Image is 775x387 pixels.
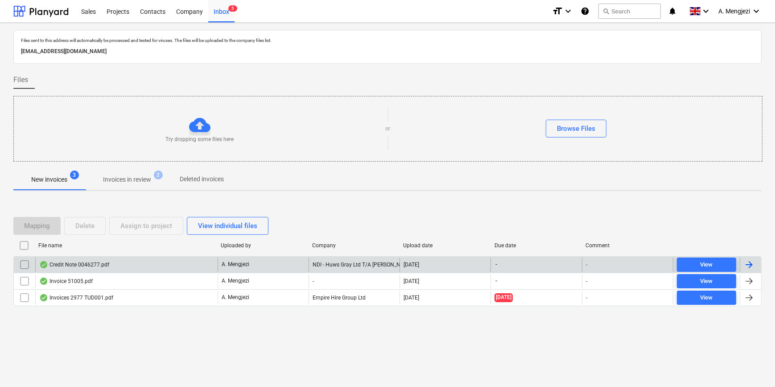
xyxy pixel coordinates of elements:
[602,8,610,15] span: search
[13,96,763,162] div: Try dropping some files hereorBrowse Files
[751,6,762,17] i: keyboard_arrow_down
[403,242,487,249] div: Upload date
[598,4,661,19] button: Search
[39,278,48,285] div: OCR finished
[701,6,711,17] i: keyboard_arrow_down
[21,37,754,43] p: Files sent to this address will automatically be processed and tested for viruses. The files will...
[552,6,563,17] i: format_size
[39,261,109,268] div: Credit Note 0046277.pdf
[165,136,234,143] p: Try dropping some files here
[495,261,498,268] span: -
[222,294,249,301] p: A. Mengjezi
[677,274,736,288] button: View
[563,6,573,17] i: keyboard_arrow_down
[730,344,775,387] iframe: Chat Widget
[677,258,736,272] button: View
[103,175,151,184] p: Invoices in review
[39,294,113,301] div: Invoices 2977 TUD001.pdf
[31,175,67,184] p: New invoices
[557,123,595,134] div: Browse Files
[39,261,48,268] div: OCR finished
[312,242,396,249] div: Company
[309,258,400,272] div: NDI - Huws Gray Ltd T/A [PERSON_NAME]
[13,75,28,85] span: Files
[222,261,249,268] p: A. Mengjezi
[221,242,305,249] div: Uploaded by
[700,276,713,287] div: View
[495,242,579,249] div: Due date
[180,175,224,184] p: Deleted invoices
[586,295,587,301] div: -
[187,217,268,235] button: View individual files
[222,277,249,285] p: A. Mengjezi
[495,277,498,285] span: -
[309,291,400,305] div: Empire Hire Group Ltd
[39,278,93,285] div: Invoice 51005.pdf
[154,171,163,179] span: 2
[38,242,214,249] div: File name
[718,8,750,15] span: A. Mengjezi
[39,294,48,301] div: OCR finished
[668,6,677,17] i: notifications
[585,242,670,249] div: Comment
[586,262,587,268] div: -
[546,120,606,137] button: Browse Files
[228,5,237,12] span: 5
[495,293,513,302] span: [DATE]
[586,278,587,284] div: -
[386,125,391,133] p: or
[700,293,713,303] div: View
[404,278,419,284] div: [DATE]
[70,171,79,179] span: 3
[700,260,713,270] div: View
[404,262,419,268] div: [DATE]
[404,295,419,301] div: [DATE]
[309,274,400,288] div: -
[21,47,754,56] p: [EMAIL_ADDRESS][DOMAIN_NAME]
[677,291,736,305] button: View
[198,220,257,232] div: View individual files
[581,6,589,17] i: Knowledge base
